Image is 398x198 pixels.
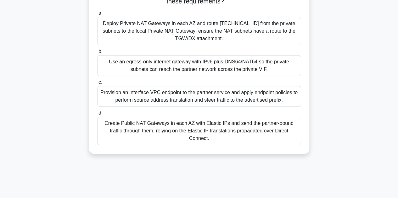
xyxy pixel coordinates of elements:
[97,117,301,145] div: Create Public NAT Gateways in each AZ with Elastic IPs and send the partner-bound traffic through...
[97,86,301,107] div: Provision an interface VPC endpoint to the partner service and apply endpoint policies to perform...
[97,17,301,45] div: Deploy Private NAT Gateways in each AZ and route [TECHNICAL_ID] from the private subnets to the l...
[98,49,103,54] span: b.
[98,110,103,115] span: d.
[98,79,102,85] span: c.
[97,55,301,76] div: Use an egress-only internet gateway with IPv6 plus DNS64/NAT64 so the private subnets can reach t...
[98,10,103,16] span: a.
